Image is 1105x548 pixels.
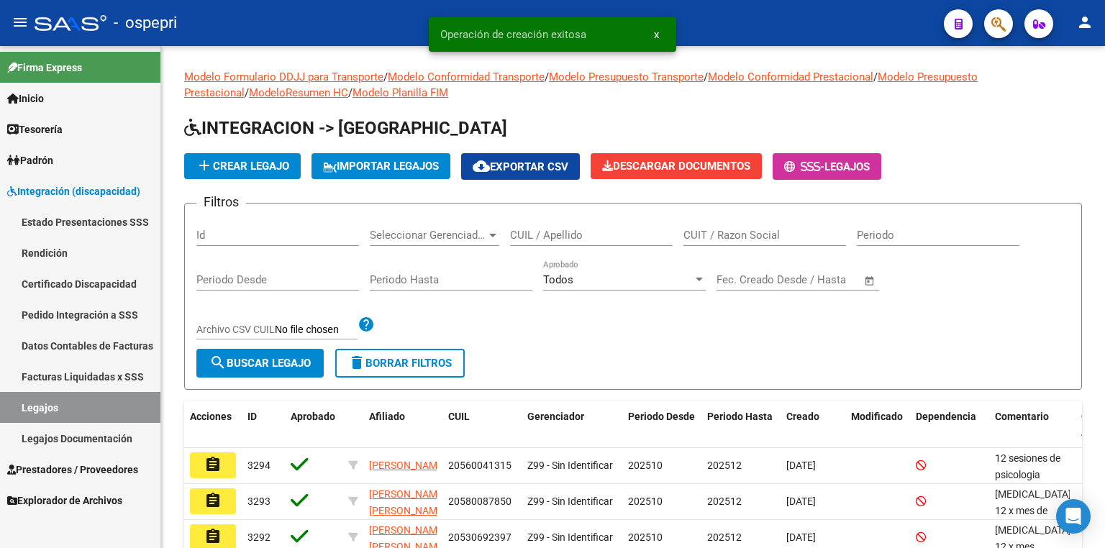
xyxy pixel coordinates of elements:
span: Dependencia [916,411,976,422]
span: Inicio [7,91,44,106]
span: Operación de creación exitosa [440,27,586,42]
button: IMPORTAR LEGAJOS [312,153,450,179]
h3: Filtros [196,192,246,212]
span: Z99 - Sin Identificar [527,460,613,471]
span: Afiliado [369,411,405,422]
datatable-header-cell: Periodo Hasta [701,401,781,449]
span: Firma Express [7,60,82,76]
mat-icon: assignment [204,492,222,509]
button: -Legajos [773,153,881,180]
span: Descargar Documentos [602,160,750,173]
span: Integración (discapacidad) [7,183,140,199]
datatable-header-cell: Aprobado [285,401,342,449]
span: Buscar Legajo [209,357,311,370]
span: [PERSON_NAME] [369,460,446,471]
span: Padrón [7,152,53,168]
mat-icon: assignment [204,528,222,545]
span: Periodo Desde [628,411,695,422]
a: Modelo Conformidad Prestacional [708,70,873,83]
datatable-header-cell: CUIL [442,401,522,449]
a: Modelo Presupuesto Transporte [549,70,704,83]
datatable-header-cell: ID [242,401,285,449]
mat-icon: help [358,316,375,333]
input: Fecha inicio [717,273,775,286]
mat-icon: person [1076,14,1093,31]
span: 3292 [247,531,270,543]
mat-icon: cloud_download [473,157,490,175]
a: ModeloResumen HC [249,86,348,99]
span: IMPORTAR LEGAJOS [323,160,439,173]
button: Crear Legajo [184,153,301,179]
span: 3293 [247,496,270,507]
span: - ospepri [114,7,177,39]
span: Borrar Filtros [348,357,452,370]
mat-icon: delete [348,354,365,371]
span: x [654,28,659,41]
span: [PERSON_NAME] [PERSON_NAME] [369,488,446,516]
span: Gerenciador [527,411,584,422]
span: [DATE] [786,460,816,471]
span: Modificado [851,411,903,422]
datatable-header-cell: Gerenciador [522,401,622,449]
span: [DATE] [786,531,816,543]
span: 20580087850 [448,496,511,507]
a: Modelo Conformidad Transporte [388,70,545,83]
span: 202512 [707,496,742,507]
span: INTEGRACION -> [GEOGRAPHIC_DATA] [184,118,507,138]
span: Acciones [190,411,232,422]
span: 202510 [628,460,663,471]
span: 202510 [628,496,663,507]
span: Z99 - Sin Identificar [527,531,613,543]
span: CUIL [448,411,470,422]
span: Legajos [824,160,870,173]
datatable-header-cell: Comentario [989,401,1076,449]
span: Prestadores / Proveedores [7,462,138,478]
span: 20560041315 [448,460,511,471]
datatable-header-cell: Acciones [184,401,242,449]
span: Z99 - Sin Identificar [527,496,613,507]
span: Seleccionar Gerenciador [370,229,486,242]
span: 3294 [247,460,270,471]
span: Todos [543,273,573,286]
span: ID [247,411,257,422]
span: 202510 [628,531,663,543]
datatable-header-cell: Afiliado [363,401,442,449]
span: Crear Legajo [196,160,289,173]
a: Modelo Formulario DDJJ para Transporte [184,70,383,83]
button: Exportar CSV [461,153,580,180]
input: Archivo CSV CUIL [275,324,358,337]
input: Fecha fin [788,273,858,286]
button: Open calendar [862,273,878,289]
button: Descargar Documentos [591,153,762,179]
mat-icon: add [196,157,213,174]
button: Buscar Legajo [196,349,324,378]
button: x [642,22,670,47]
mat-icon: assignment [204,456,222,473]
span: Exportar CSV [473,160,568,173]
div: Open Intercom Messenger [1056,499,1091,534]
span: 20530692397 [448,531,511,543]
span: Archivo CSV CUIL [196,324,275,335]
span: Explorador de Archivos [7,493,122,508]
datatable-header-cell: Dependencia [910,401,989,449]
mat-icon: menu [12,14,29,31]
span: Periodo Hasta [707,411,773,422]
span: 202512 [707,460,742,471]
datatable-header-cell: Creado [781,401,845,449]
span: [DATE] [786,496,816,507]
a: Modelo Planilla FIM [353,86,448,99]
span: Comentario [995,411,1049,422]
span: Tesorería [7,122,63,137]
span: - [784,160,824,173]
datatable-header-cell: Periodo Desde [622,401,701,449]
span: Aprobado [291,411,335,422]
span: 202512 [707,531,742,543]
span: Creado [786,411,819,422]
datatable-header-cell: Modificado [845,401,910,449]
mat-icon: search [209,354,227,371]
button: Borrar Filtros [335,349,465,378]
